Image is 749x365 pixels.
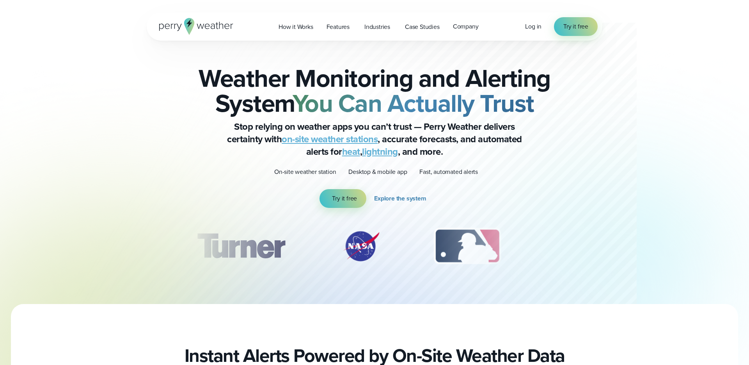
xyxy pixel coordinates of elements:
span: Explore the system [374,194,426,203]
a: Case Studies [398,19,446,35]
a: heat [342,145,360,159]
h2: Weather Monitoring and Alerting System [186,66,563,116]
p: On-site weather station [274,167,336,177]
span: Case Studies [405,22,440,32]
a: Log in [525,22,541,31]
img: NASA.svg [334,227,389,266]
div: 1 of 12 [186,227,296,266]
img: MLB.svg [426,227,508,266]
a: lightning [362,145,398,159]
span: Company [453,22,479,31]
strong: You Can Actually Trust [293,85,534,122]
div: 4 of 12 [546,227,609,266]
div: 2 of 12 [334,227,389,266]
a: Try it free [554,17,598,36]
p: Fast, automated alerts [419,167,478,177]
span: Try it free [563,22,588,31]
a: Try it free [319,189,366,208]
p: Stop relying on weather apps you can’t trust — Perry Weather delivers certainty with , accurate f... [218,120,531,158]
span: Try it free [332,194,357,203]
img: PGA.svg [546,227,609,266]
div: slideshow [186,227,563,270]
a: Explore the system [374,189,429,208]
img: Turner-Construction_1.svg [186,227,296,266]
p: Desktop & mobile app [348,167,407,177]
a: on-site weather stations [282,132,378,146]
div: 3 of 12 [426,227,508,266]
span: Features [327,22,350,32]
span: How it Works [279,22,313,32]
a: How it Works [272,19,320,35]
span: Industries [364,22,390,32]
